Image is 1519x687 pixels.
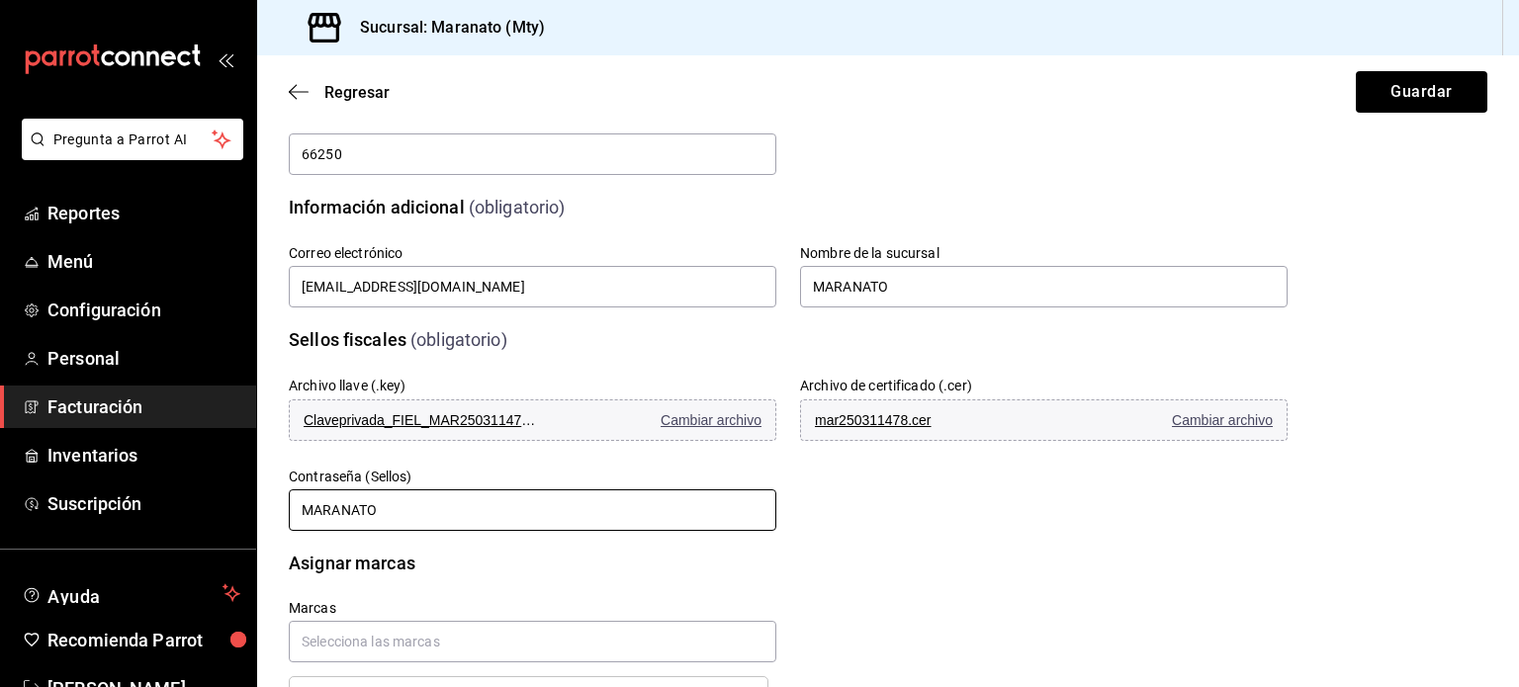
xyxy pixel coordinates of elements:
[47,297,240,323] span: Configuración
[289,379,406,392] label: Archivo llave (.key)
[800,246,1288,260] label: Nombre de la sucursal
[47,490,240,517] span: Suscripción
[289,399,776,441] button: Claveprivada_FIEL_MAR250311478_20250416_041132.keyCambiar archivo
[344,16,545,40] h3: Sucursal: Maranato (Mty)
[47,581,215,605] span: Ayuda
[53,129,213,150] span: Pregunta a Parrot AI
[815,412,1052,428] span: mar250311478.cer
[1172,412,1273,428] span: Cambiar archivo
[289,194,465,220] div: Información adicional
[289,550,415,576] div: Asignar marcas
[800,399,1288,441] button: mar250311478.cerCambiar archivo
[410,326,507,353] div: (obligatorio)
[800,379,972,392] label: Archivo de certificado (.cer)
[47,345,240,372] span: Personal
[47,442,240,469] span: Inventarios
[14,143,243,164] a: Pregunta a Parrot AI
[47,200,240,226] span: Reportes
[1356,71,1487,113] button: Guardar
[22,119,243,160] button: Pregunta a Parrot AI
[47,248,240,275] span: Menú
[289,326,406,353] div: Sellos fiscales
[218,51,233,67] button: open_drawer_menu
[661,412,761,428] span: Cambiar archivo
[289,83,390,102] button: Regresar
[289,246,776,260] label: Correo electrónico
[304,412,541,428] span: Claveprivada_FIEL_MAR250311478_20250416_041132.key
[289,133,776,175] input: Obligatorio
[469,194,566,220] div: (obligatorio)
[289,600,776,616] h6: Marcas
[47,627,240,653] span: Recomienda Parrot
[289,621,776,662] input: Selecciona las marcas
[289,470,776,483] label: Contraseña (Sellos)
[324,83,390,102] span: Regresar
[47,393,240,420] span: Facturación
